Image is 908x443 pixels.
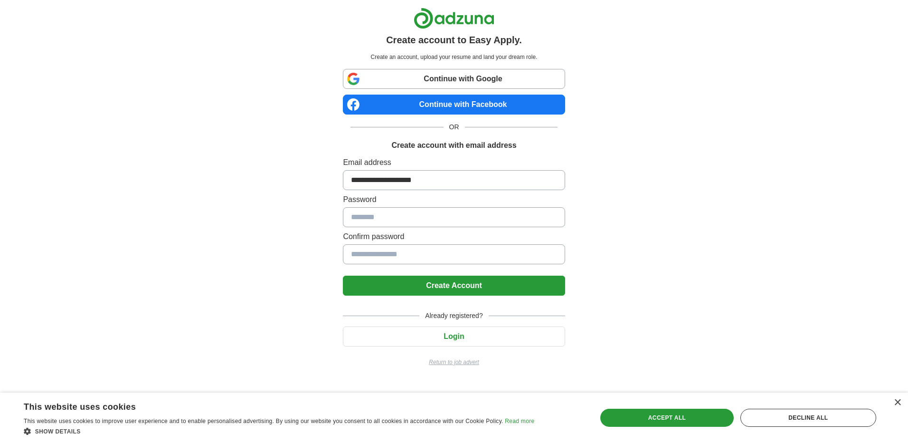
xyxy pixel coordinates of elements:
[345,53,563,61] p: Create an account, upload your resume and land your dream role.
[343,332,565,340] a: Login
[391,140,516,151] h1: Create account with email address
[343,358,565,366] a: Return to job advert
[24,426,534,436] div: Show details
[386,33,522,47] h1: Create account to Easy Apply.
[24,418,503,424] span: This website uses cookies to improve user experience and to enable personalised advertising. By u...
[343,95,565,115] a: Continue with Facebook
[343,231,565,242] label: Confirm password
[894,399,901,406] div: Close
[414,8,494,29] img: Adzuna logo
[740,409,876,427] div: Decline all
[444,122,465,132] span: OR
[343,276,565,296] button: Create Account
[343,69,565,89] a: Continue with Google
[505,418,534,424] a: Read more, opens a new window
[343,327,565,347] button: Login
[35,428,81,435] span: Show details
[600,409,733,427] div: Accept all
[343,194,565,205] label: Password
[24,398,511,413] div: This website uses cookies
[343,157,565,168] label: Email address
[419,311,488,321] span: Already registered?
